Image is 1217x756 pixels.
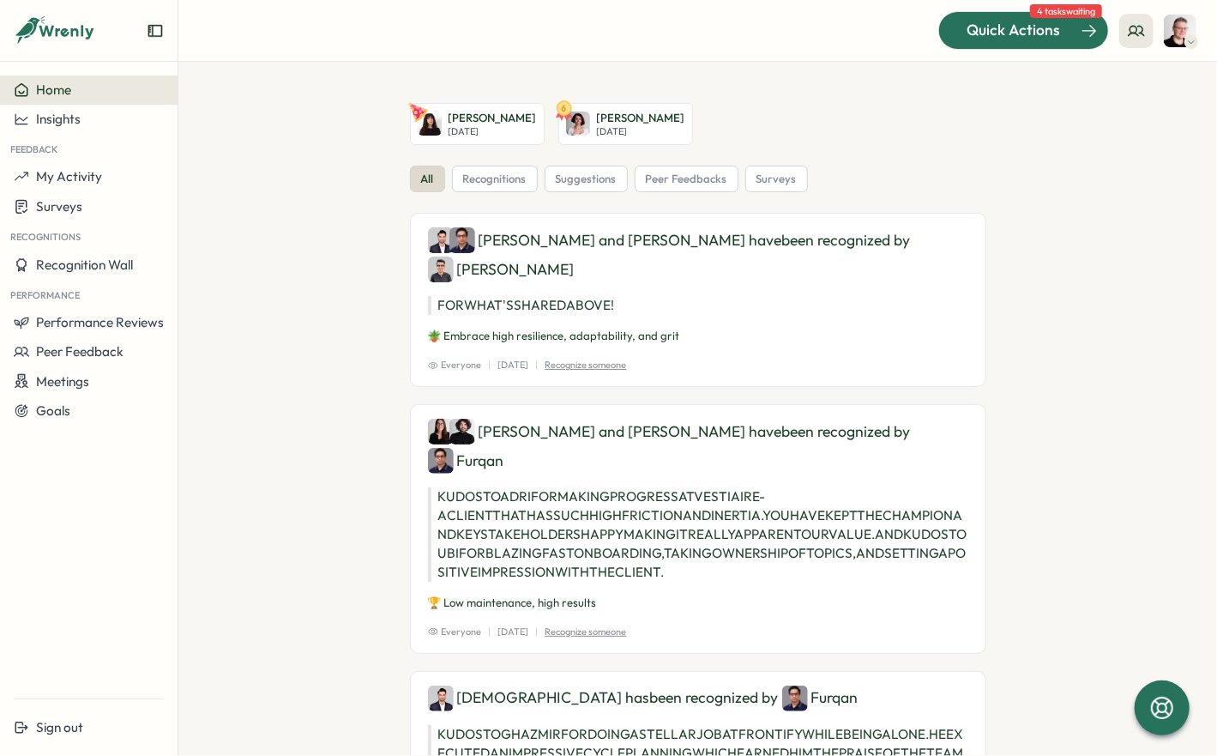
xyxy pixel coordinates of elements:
span: Performance Reviews [36,314,164,330]
div: [DEMOGRAPHIC_DATA] has been recognized by [428,686,968,711]
span: Home [36,82,71,98]
p: | [489,625,491,639]
img: Ghazmir Mansur [428,227,454,253]
p: FOR WHAT'S SHARED ABOVE! [428,296,968,315]
span: surveys [756,172,797,187]
img: Kelly Rosa [418,112,442,136]
p: | [536,358,539,372]
div: [PERSON_NAME] and [PERSON_NAME] have been recognized by [428,227,968,282]
a: 6Mirela Mus[PERSON_NAME][DATE] [558,103,693,145]
div: [PERSON_NAME] and [PERSON_NAME] have been recognized by [428,419,968,474]
span: Quick Actions [967,19,1060,41]
div: Furqan [782,686,859,711]
p: [DATE] [449,126,537,137]
span: suggestions [556,172,617,187]
p: [DATE] [498,358,529,372]
span: Insights [36,111,81,127]
span: Peer Feedback [36,343,124,360]
img: Adriana Fosca [428,419,454,445]
p: KUDOS TO ADRI FOR MAKING PROGRESS AT VESTIAIRE - A CLIENT THAT HAS SUCH HIGH FRICTION AND INERTIA... [428,487,968,582]
img: Hasan Naqvi [428,257,454,282]
p: | [536,625,539,639]
span: recognitions [463,172,527,187]
span: peer feedbacks [646,172,727,187]
span: all [421,172,434,187]
p: Recognize someone [545,358,627,372]
span: Goals [36,402,70,419]
div: Furqan [428,448,504,474]
span: 4 tasks waiting [1030,4,1102,18]
img: Furqan Tariq [428,448,454,474]
p: [PERSON_NAME] [449,111,537,126]
button: Expand sidebar [147,22,164,39]
p: 🏆 Low maintenance, high results [428,596,968,611]
span: Everyone [428,358,482,372]
p: Recognize someone [545,625,627,639]
span: Surveys [36,198,82,215]
img: Furqan Tariq [449,227,475,253]
img: Mirela Mus [566,112,590,136]
p: [PERSON_NAME] [597,111,685,126]
span: Recognition Wall [36,257,133,273]
button: Quick Actions [938,11,1109,49]
p: 🪴 Embrace high resilience, adaptability, and grit [428,329,968,344]
img: Ubaid (Ubi) [449,419,475,445]
img: Almudena Bernardos [1164,15,1196,47]
p: [DATE] [597,126,685,137]
img: Furqan Tariq [782,686,808,711]
p: | [489,358,491,372]
p: [DATE] [498,625,529,639]
span: Meetings [36,373,89,390]
img: Ghazmir Mansur [428,686,454,711]
text: 6 [561,102,566,114]
div: [PERSON_NAME] [428,257,575,282]
a: Kelly Rosa[PERSON_NAME][DATE] [410,103,545,145]
span: Everyone [428,625,482,639]
span: Sign out [36,719,83,735]
span: My Activity [36,168,102,184]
